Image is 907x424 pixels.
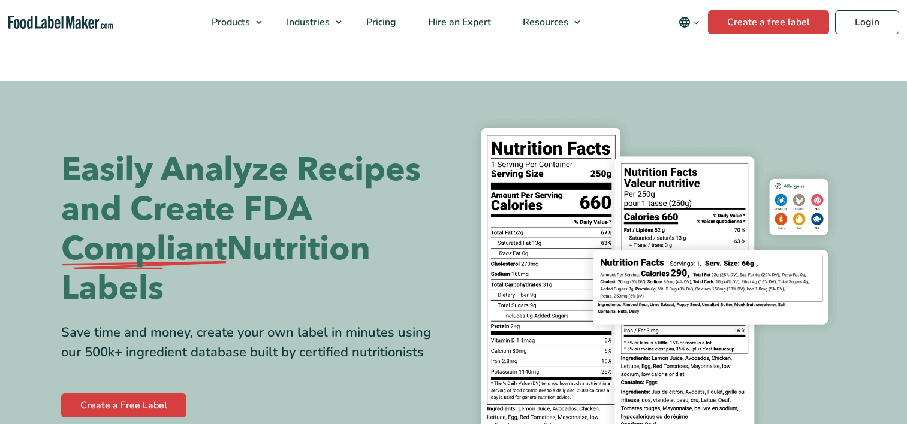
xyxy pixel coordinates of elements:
[670,10,708,34] button: Change language
[61,323,445,362] div: Save time and money, create your own label in minutes using our 500k+ ingredient database built b...
[61,150,445,308] h1: Easily Analyze Recipes and Create FDA Nutrition Labels
[835,10,899,34] a: Login
[424,16,492,29] span: Hire an Expert
[283,16,331,29] span: Industries
[61,393,186,417] a: Create a Free Label
[519,16,569,29] span: Resources
[363,16,397,29] span: Pricing
[208,16,251,29] span: Products
[61,229,227,269] span: Compliant
[8,16,113,29] a: Food Label Maker homepage
[708,10,829,34] a: Create a free label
